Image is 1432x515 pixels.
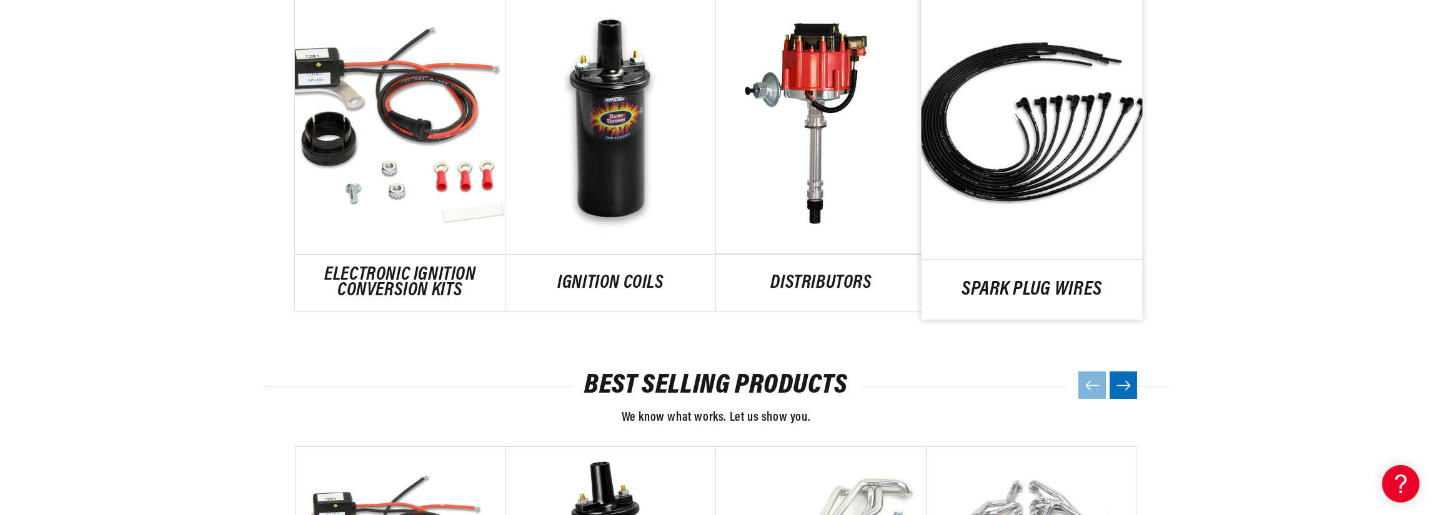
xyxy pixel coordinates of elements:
a: IGNITION COILS [505,275,716,292]
a: SPARK PLUG WIRES [922,282,1143,298]
button: Next slide [1110,371,1137,399]
a: ELECTRONIC IGNITION CONVERSION KITS [295,267,505,299]
a: BEST SELLING PRODUCTS [584,374,848,398]
a: DISTRIBUTORS [716,275,927,292]
button: Previous slide [1078,371,1106,399]
p: We know what works. Let us show you. [264,408,1168,428]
